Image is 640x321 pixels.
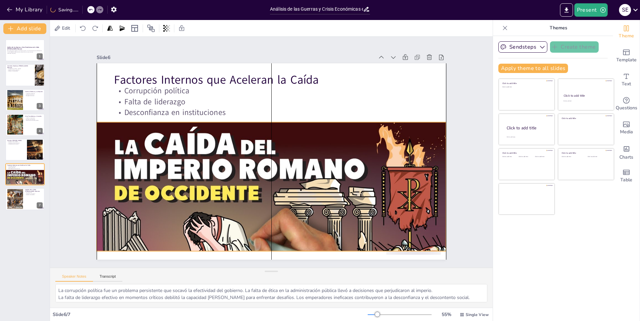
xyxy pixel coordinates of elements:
[613,20,640,44] div: Change the overall theme
[620,128,633,136] span: Media
[622,80,631,88] span: Text
[55,284,487,302] textarea: La corrupción política fue un problema persistente que socavó la efectividad del gobierno. La fal...
[25,93,43,94] p: Invasiones germánicas
[613,92,640,116] div: Get real-time input from your audience
[25,118,43,119] p: Inflación y devaluación
[550,41,599,53] button: Create theme
[619,3,631,17] button: S E
[37,177,43,183] div: 6
[619,4,631,16] div: S E
[562,156,583,158] div: Click to add text
[588,156,609,158] div: Click to add text
[7,65,33,68] p: Contexto Histórico [PERSON_NAME] Romano
[50,7,78,13] div: Saving......
[25,91,43,93] p: Guerras Externas y su Impacto
[5,188,45,210] div: 7
[25,94,43,95] p: Pérdida de territorios
[7,143,25,145] p: Competencia por recursos
[37,153,43,159] div: 5
[502,86,550,88] div: Click to add text
[7,50,43,53] p: Esta presentación explora las principales guerras y crisis económicas que contribuyeron a la caíd...
[564,94,608,98] div: Click to add title
[613,68,640,92] div: Add text boxes
[5,139,45,161] div: 5
[25,119,43,120] p: Aumento de impuestos
[563,100,608,102] div: Click to add text
[25,194,43,196] p: Impacto en la política
[562,117,609,119] div: Click to add title
[55,274,93,282] button: Speaker Notes
[7,69,33,70] p: Desafíos internos y externos
[507,125,549,131] div: Click to add title
[5,4,45,15] button: My Library
[7,142,25,144] p: Problemas de administración
[562,152,609,154] div: Click to add title
[5,89,45,111] div: 3
[25,192,43,193] p: Fin de una era
[5,114,45,136] div: 4
[7,141,25,142] p: División en dos mitades
[25,95,43,97] p: Desgaste de recursos
[619,154,633,161] span: Charts
[7,68,33,69] p: Contexto de grandeza y desafíos
[25,120,43,121] p: Dependencia del trabajo esclavo
[438,311,454,318] div: 55 %
[53,311,368,318] div: Slide 6 / 7
[5,163,45,185] div: 6
[25,189,43,192] p: Legado de la Caída [PERSON_NAME] Romano
[507,136,549,138] div: Click to add body
[25,193,43,194] p: Influencia en la cultura
[502,152,550,154] div: Click to add title
[574,3,608,17] button: Present
[613,44,640,68] div: Add ready made slides
[613,116,640,140] div: Add images, graphics, shapes or video
[5,64,45,86] div: 2
[3,23,46,34] button: Add slide
[25,115,43,117] p: Crisis Económicas y Sociales
[502,156,517,158] div: Click to add text
[466,312,489,317] span: Single View
[61,25,71,31] span: Edit
[7,164,43,166] p: Factores Internos que Aceleran la Caída
[498,64,568,73] button: Apply theme to all slides
[147,24,155,32] span: Position
[93,274,123,282] button: Transcript
[7,70,33,72] p: Efectos en la estabilidad
[502,82,550,85] div: Click to add title
[619,32,634,40] span: Theme
[7,139,25,141] p: División [PERSON_NAME]
[7,167,43,168] p: Falta de liderazgo
[129,23,140,34] div: Layout
[37,53,43,59] div: 1
[616,56,637,64] span: Template
[125,75,434,151] p: Desconfianza en instituciones
[620,176,632,184] span: Table
[560,3,573,17] button: Export to PowerPoint
[37,103,43,109] div: 3
[131,41,442,122] p: Factores Internos que Aceleran la Caída
[7,53,43,54] p: Generated with [URL]
[5,39,45,61] div: 1
[616,104,637,112] span: Questions
[519,156,534,158] div: Click to add text
[7,168,43,170] p: Desconfianza en instituciones
[7,166,43,167] p: Corrupción política
[7,46,39,50] strong: Análisis de las Guerras y Crisis Económicas en la Caída [PERSON_NAME] Romano
[127,65,437,141] p: Falta de liderazgo
[613,164,640,188] div: Add a table
[498,41,547,53] button: Sendsteps
[37,78,43,84] div: 2
[37,128,43,134] div: 4
[535,156,550,158] div: Click to add text
[129,54,439,130] p: Corrupción política
[510,20,606,36] p: Themes
[120,20,392,84] div: Slide 6
[37,202,43,208] div: 7
[270,4,363,14] input: Insert title
[613,140,640,164] div: Add charts and graphs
